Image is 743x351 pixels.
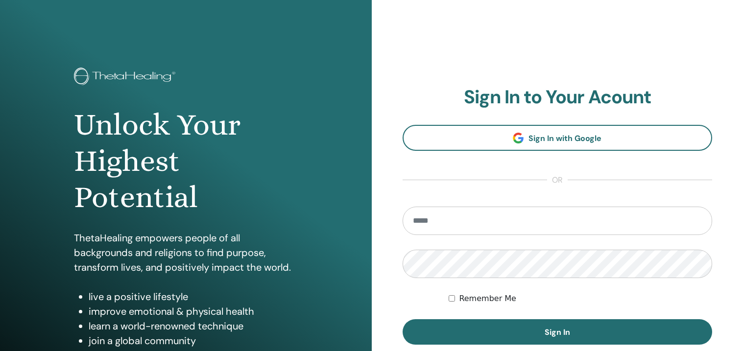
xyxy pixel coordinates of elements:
[74,107,297,216] h1: Unlock Your Highest Potential
[545,327,570,337] span: Sign In
[89,289,297,304] li: live a positive lifestyle
[89,333,297,348] li: join a global community
[89,304,297,319] li: improve emotional & physical health
[74,231,297,275] p: ThetaHealing empowers people of all backgrounds and religions to find purpose, transform lives, a...
[528,133,601,143] span: Sign In with Google
[89,319,297,333] li: learn a world-renowned technique
[403,86,713,109] h2: Sign In to Your Acount
[403,125,713,151] a: Sign In with Google
[547,174,568,186] span: or
[459,293,516,304] label: Remember Me
[449,293,712,304] div: Keep me authenticated indefinitely or until I manually logout
[403,319,713,345] button: Sign In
